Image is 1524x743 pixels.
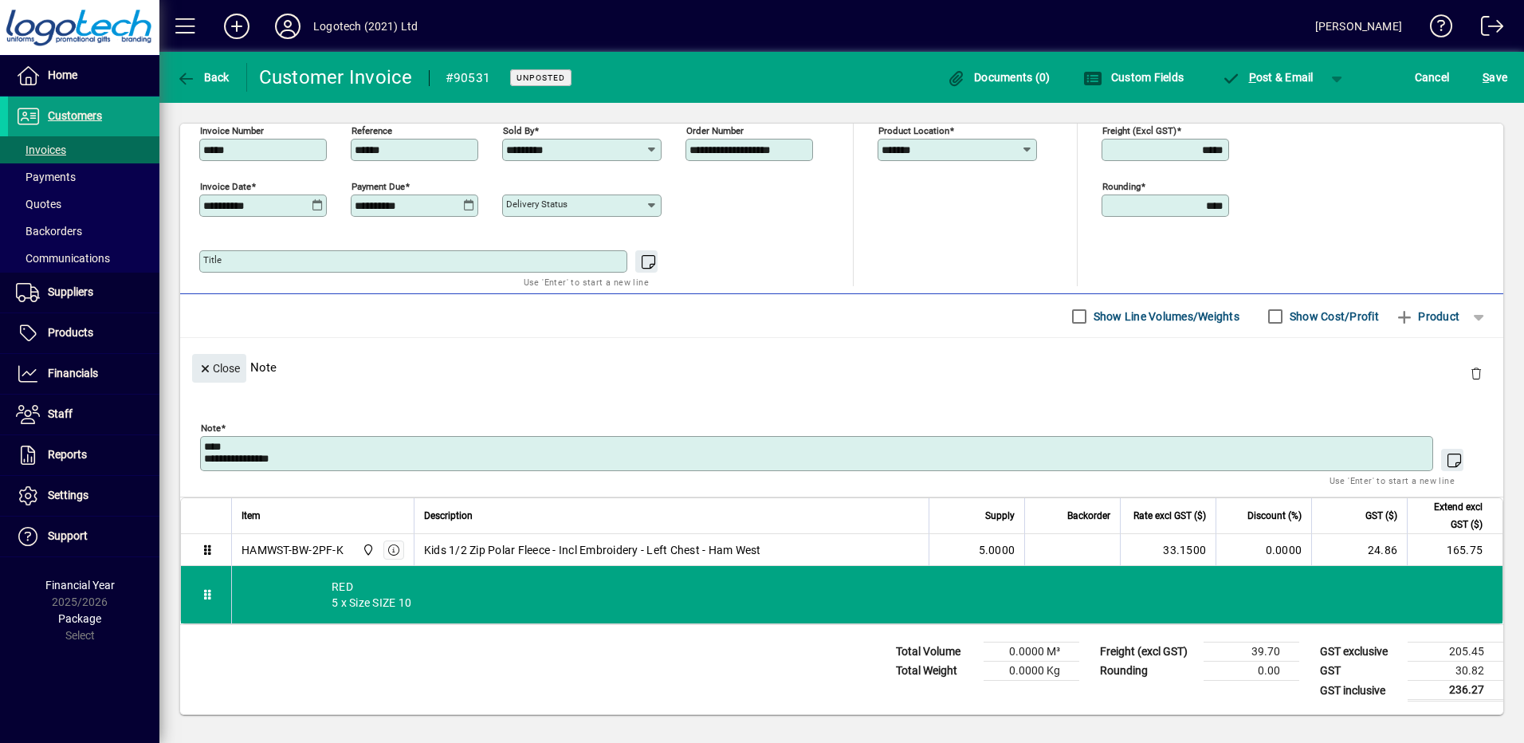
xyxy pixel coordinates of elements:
td: 165.75 [1407,534,1502,566]
button: Delete [1457,354,1495,392]
mat-label: Sold by [503,125,534,136]
mat-label: Order number [686,125,744,136]
div: RED 5 x Size SIZE 10 [232,566,1502,623]
div: #90531 [446,65,491,91]
td: GST exclusive [1312,643,1408,662]
td: 39.70 [1204,643,1299,662]
div: Logotech (2021) Ltd [313,14,418,39]
button: Save [1479,63,1511,92]
span: Payments [16,171,76,183]
a: Quotes [8,191,159,218]
td: GST [1312,662,1408,681]
span: Custom Fields [1083,71,1184,84]
button: Back [172,63,234,92]
span: Documents (0) [947,71,1051,84]
td: Rounding [1092,662,1204,681]
label: Show Line Volumes/Weights [1090,309,1239,324]
td: GST inclusive [1312,681,1408,701]
button: Product [1387,302,1467,331]
span: ave [1483,65,1507,90]
span: Suppliers [48,285,93,298]
span: Discount (%) [1247,507,1302,525]
td: 0.0000 M³ [984,643,1079,662]
a: Suppliers [8,273,159,313]
span: Products [48,326,93,339]
app-page-header-button: Delete [1457,366,1495,380]
span: Invoices [16,143,66,156]
button: Custom Fields [1079,63,1188,92]
a: Financials [8,354,159,394]
span: Reports [48,448,87,461]
td: 0.0000 Kg [984,662,1079,681]
mat-hint: Use 'Enter' to start a new line [1330,471,1455,489]
a: Invoices [8,136,159,163]
td: 205.45 [1408,643,1503,662]
a: Logout [1469,3,1504,55]
button: Add [211,12,262,41]
a: Settings [8,476,159,516]
span: Settings [48,489,88,501]
span: Backorder [1067,507,1110,525]
span: Description [424,507,473,525]
button: Cancel [1411,63,1454,92]
td: 0.0000 [1216,534,1311,566]
span: GST ($) [1365,507,1397,525]
span: ost & Email [1221,71,1314,84]
app-page-header-button: Close [188,360,250,375]
div: 33.1500 [1130,542,1206,558]
span: P [1249,71,1256,84]
button: Profile [262,12,313,41]
div: Customer Invoice [259,65,413,90]
mat-label: Delivery status [506,199,568,210]
a: Backorders [8,218,159,245]
mat-label: Title [203,254,222,265]
mat-label: Note [201,423,221,434]
span: Close [198,356,240,382]
a: Home [8,56,159,96]
mat-label: Invoice number [200,125,264,136]
div: HAMWST-BW-2PF-K [242,542,344,558]
a: Communications [8,245,159,272]
a: Knowledge Base [1418,3,1453,55]
a: Payments [8,163,159,191]
span: Quotes [16,198,61,210]
span: Kids 1/2 Zip Polar Fleece - Incl Embroidery - Left Chest - Ham West [424,542,761,558]
mat-label: Product location [878,125,949,136]
span: S [1483,71,1489,84]
span: Financials [48,367,98,379]
span: Extend excl GST ($) [1417,498,1483,533]
span: Supply [985,507,1015,525]
mat-label: Payment due [352,181,405,192]
button: Documents (0) [943,63,1055,92]
span: Product [1395,304,1459,329]
span: Cancel [1415,65,1450,90]
mat-label: Freight (excl GST) [1102,125,1176,136]
span: Unposted [517,73,565,83]
span: Home [48,69,77,81]
td: 236.27 [1408,681,1503,701]
td: 24.86 [1311,534,1407,566]
mat-label: Reference [352,125,392,136]
td: 30.82 [1408,662,1503,681]
td: Total Volume [888,643,984,662]
mat-label: Rounding [1102,181,1141,192]
td: Freight (excl GST) [1092,643,1204,662]
a: Support [8,517,159,556]
span: Customers [48,109,102,122]
label: Show Cost/Profit [1286,309,1379,324]
span: Central [358,541,376,559]
span: Package [58,612,101,625]
td: Total Weight [888,662,984,681]
button: Close [192,354,246,383]
mat-hint: Use 'Enter' to start a new line [524,273,649,291]
span: Financial Year [45,579,115,592]
span: Item [242,507,261,525]
a: Products [8,313,159,353]
div: [PERSON_NAME] [1315,14,1402,39]
a: Staff [8,395,159,434]
span: Rate excl GST ($) [1133,507,1206,525]
span: Back [176,71,230,84]
button: Post & Email [1213,63,1322,92]
a: Reports [8,435,159,475]
span: 5.0000 [979,542,1015,558]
